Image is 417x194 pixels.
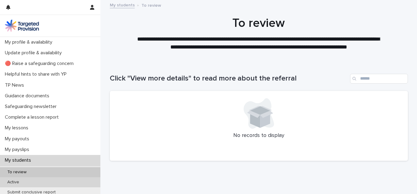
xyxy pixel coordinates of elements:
[141,2,161,8] p: To review
[117,132,401,139] p: No records to display
[2,82,29,88] p: TP News
[2,61,78,66] p: 🔴 Raise a safeguarding concern
[110,74,348,83] h1: Click "View more details" to read more about the referral
[2,157,36,163] p: My students
[109,16,408,31] h1: To review
[2,93,54,99] p: Guidance documents
[2,147,34,153] p: My payslips
[350,74,408,84] input: Search
[2,180,24,185] p: Active
[2,170,31,175] p: To review
[2,114,64,120] p: Complete a lesson report
[2,104,61,110] p: Safeguarding newsletter
[2,71,71,77] p: Helpful hints to share with YP
[2,39,57,45] p: My profile & availability
[2,136,34,142] p: My payouts
[5,20,39,32] img: M5nRWzHhSzIhMunXDL62
[2,125,33,131] p: My lessons
[2,50,67,56] p: Update profile & availability
[110,1,135,8] a: My students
